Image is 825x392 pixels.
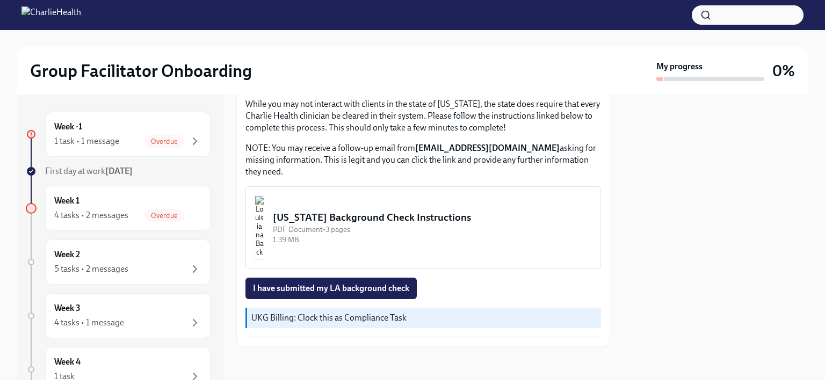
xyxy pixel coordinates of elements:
div: PDF Document • 3 pages [273,224,592,235]
h6: Week -1 [54,121,82,133]
h6: Week 4 [54,356,81,368]
span: Overdue [144,137,184,146]
h6: Week 2 [54,249,80,260]
a: Week 25 tasks • 2 messages [26,239,211,285]
img: Louisiana Background Check Instructions [255,195,264,260]
a: Week 14 tasks • 2 messagesOverdue [26,186,211,231]
span: First day at work [45,166,133,176]
strong: [DATE] [105,166,133,176]
div: [US_STATE] Background Check Instructions [273,210,592,224]
h6: Week 3 [54,302,81,314]
a: Week 41 task [26,347,211,392]
strong: [EMAIL_ADDRESS][DOMAIN_NAME] [415,143,560,153]
h2: Group Facilitator Onboarding [30,60,252,82]
a: Week 34 tasks • 1 message [26,293,211,338]
div: 1.39 MB [273,235,592,245]
div: 1 task [54,371,75,382]
div: 4 tasks • 2 messages [54,209,128,221]
p: UKG Billing: Clock this as Compliance Task [251,312,597,324]
strong: My progress [656,61,703,72]
div: 5 tasks • 2 messages [54,263,128,275]
button: [US_STATE] Background Check InstructionsPDF Document•3 pages1.39 MB [245,186,601,269]
span: Overdue [144,212,184,220]
div: 1 task • 1 message [54,135,119,147]
p: While you may not interact with clients in the state of [US_STATE], the state does require that e... [245,98,601,134]
p: NOTE: You may receive a follow-up email from asking for missing information. This is legit and yo... [245,142,601,178]
button: I have submitted my LA background check [245,278,417,299]
h3: 0% [772,61,795,81]
a: First day at work[DATE] [26,165,211,177]
h6: Week 1 [54,195,79,207]
span: I have submitted my LA background check [253,283,409,294]
a: Week -11 task • 1 messageOverdue [26,112,211,157]
img: CharlieHealth [21,6,81,24]
div: 4 tasks • 1 message [54,317,124,329]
